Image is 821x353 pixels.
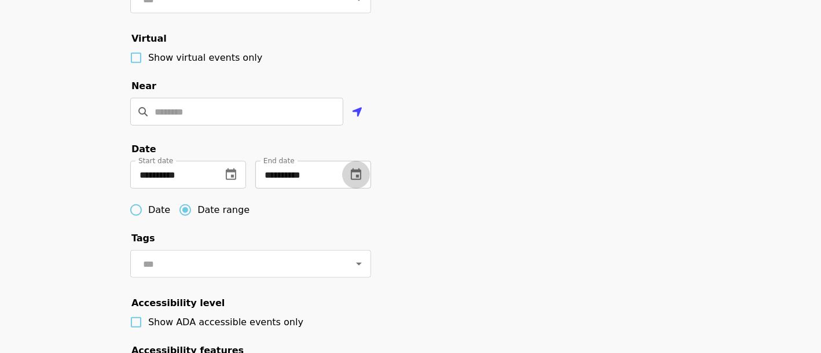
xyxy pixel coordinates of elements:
[148,52,262,63] span: Show virtual events only
[131,233,155,244] span: Tags
[131,144,156,155] span: Date
[148,203,170,217] span: Date
[343,99,371,127] button: Use my location
[138,157,173,165] span: Start date
[263,157,295,165] span: End date
[148,317,303,328] span: Show ADA accessible events only
[155,98,343,126] input: Location
[131,297,225,308] span: Accessibility level
[197,203,250,217] span: Date range
[138,106,148,117] i: search icon
[352,105,362,119] i: location-arrow icon
[131,33,167,44] span: Virtual
[131,80,156,91] span: Near
[351,256,367,272] button: Open
[217,161,245,189] button: change date
[342,161,370,189] button: change date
